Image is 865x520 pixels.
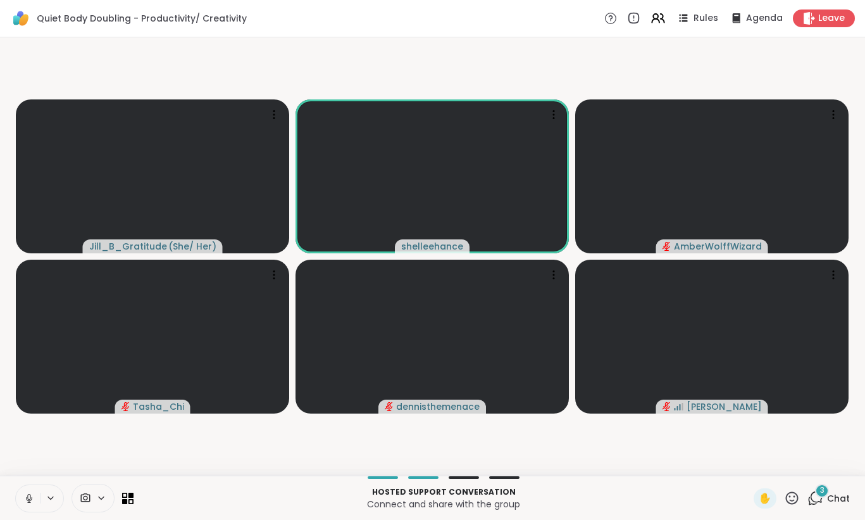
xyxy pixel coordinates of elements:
[687,400,762,413] span: [PERSON_NAME]
[121,402,130,411] span: audio-muted
[133,400,184,413] span: Tasha_Chi
[674,240,762,253] span: AmberWolffWizard
[168,240,216,253] span: ( She/ Her )
[663,242,671,251] span: audio-muted
[385,402,394,411] span: audio-muted
[141,498,746,510] p: Connect and share with the group
[37,12,247,25] span: Quiet Body Doubling - Productivity/ Creativity
[694,12,718,25] span: Rules
[820,485,825,496] span: 3
[141,486,746,498] p: Hosted support conversation
[663,402,671,411] span: audio-muted
[89,240,167,253] span: Jill_B_Gratitude
[746,12,783,25] span: Agenda
[10,8,32,29] img: ShareWell Logomark
[396,400,480,413] span: dennisthemenace
[401,240,463,253] span: shelleehance
[818,12,845,25] span: Leave
[759,491,771,506] span: ✋
[827,492,850,505] span: Chat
